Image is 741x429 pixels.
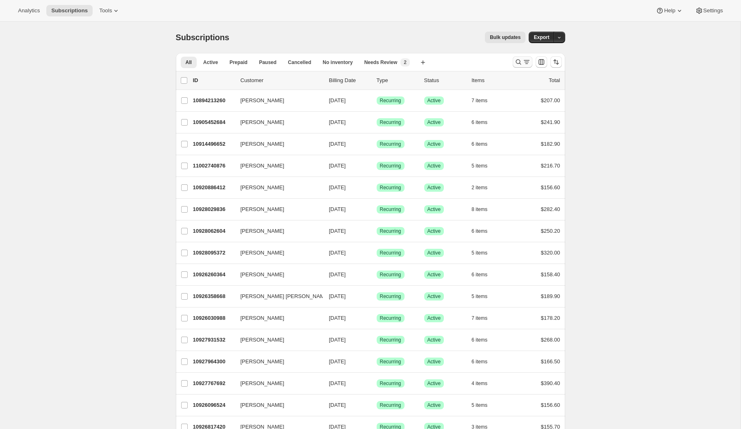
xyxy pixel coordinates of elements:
button: [PERSON_NAME] [236,203,318,216]
button: [PERSON_NAME] [236,246,318,259]
button: 4 items [472,378,497,389]
span: Recurring [380,228,401,234]
span: [PERSON_NAME] [241,358,284,366]
span: 2 [404,59,407,66]
span: [PERSON_NAME] [241,140,284,148]
span: $241.90 [541,119,560,125]
span: Active [427,293,441,300]
span: $250.20 [541,228,560,234]
span: [PERSON_NAME] [241,271,284,279]
span: [DATE] [329,315,346,321]
p: Customer [241,76,323,85]
div: 10926260364[PERSON_NAME][DATE]SuccessRecurringSuccessActive6 items$158.40 [193,269,560,280]
span: No inventory [323,59,352,66]
span: Recurring [380,271,401,278]
div: 10928062604[PERSON_NAME][DATE]SuccessRecurringSuccessActive6 items$250.20 [193,225,560,237]
button: Settings [690,5,728,16]
button: [PERSON_NAME] [236,94,318,107]
span: 6 items [472,337,488,343]
span: All [186,59,192,66]
span: [PERSON_NAME] [241,96,284,105]
span: [DATE] [329,141,346,147]
button: Export [529,32,554,43]
span: 8 items [472,206,488,213]
span: [PERSON_NAME] [241,184,284,192]
button: [PERSON_NAME] [236,312,318,325]
p: Billing Date [329,76,370,85]
span: [DATE] [329,337,346,343]
p: 10894213260 [193,96,234,105]
span: Subscriptions [51,7,88,14]
div: 10914496652[PERSON_NAME][DATE]SuccessRecurringSuccessActive6 items$182.90 [193,138,560,150]
div: IDCustomerBilling DateTypeStatusItemsTotal [193,76,560,85]
span: $189.90 [541,293,560,299]
span: Paused [259,59,277,66]
span: Subscriptions [176,33,230,42]
span: [DATE] [329,97,346,103]
span: $178.20 [541,315,560,321]
button: Tools [94,5,125,16]
span: Recurring [380,315,401,321]
div: 10927931532[PERSON_NAME][DATE]SuccessRecurringSuccessActive6 items$268.00 [193,334,560,346]
span: Active [203,59,218,66]
span: $182.90 [541,141,560,147]
span: Bulk updates [490,34,521,41]
button: [PERSON_NAME] [236,138,318,151]
span: Active [427,184,441,191]
span: Active [427,271,441,278]
span: Recurring [380,358,401,365]
span: Recurring [380,163,401,169]
button: 6 items [472,269,497,280]
span: Recurring [380,293,401,300]
button: [PERSON_NAME] [236,333,318,346]
span: [PERSON_NAME] [241,401,284,409]
span: Active [427,163,441,169]
span: 6 items [472,271,488,278]
button: Search and filter results [513,56,532,68]
p: 11002740876 [193,162,234,170]
span: 4 items [472,380,488,387]
span: 7 items [472,97,488,104]
button: 6 items [472,334,497,346]
span: Active [427,206,441,213]
div: 10926096524[PERSON_NAME][DATE]SuccessRecurringSuccessActive5 items$156.60 [193,399,560,411]
p: 10926260364 [193,271,234,279]
div: Items [472,76,513,85]
span: Active [427,380,441,387]
span: $216.70 [541,163,560,169]
span: $166.50 [541,358,560,365]
span: Analytics [18,7,40,14]
span: 6 items [472,119,488,126]
span: [DATE] [329,119,346,125]
span: 6 items [472,228,488,234]
p: Status [424,76,465,85]
span: 5 items [472,250,488,256]
span: Recurring [380,184,401,191]
span: [PERSON_NAME] [241,162,284,170]
span: Active [427,402,441,408]
span: $158.40 [541,271,560,278]
span: $207.00 [541,97,560,103]
span: 5 items [472,163,488,169]
div: 10928029836[PERSON_NAME][DATE]SuccessRecurringSuccessActive8 items$282.40 [193,204,560,215]
span: [DATE] [329,358,346,365]
span: Active [427,315,441,321]
span: [DATE] [329,184,346,190]
span: [PERSON_NAME] [241,249,284,257]
div: 10905452684[PERSON_NAME][DATE]SuccessRecurringSuccessActive6 items$241.90 [193,117,560,128]
button: Help [651,5,688,16]
p: 10928029836 [193,205,234,213]
span: Cancelled [288,59,311,66]
button: 8 items [472,204,497,215]
span: $320.00 [541,250,560,256]
div: 10928095372[PERSON_NAME][DATE]SuccessRecurringSuccessActive5 items$320.00 [193,247,560,259]
span: [PERSON_NAME] [PERSON_NAME] [241,292,330,301]
button: Sort the results [550,56,562,68]
span: $156.60 [541,402,560,408]
div: 10926030988[PERSON_NAME][DATE]SuccessRecurringSuccessActive7 items$178.20 [193,312,560,324]
span: Recurring [380,380,401,387]
p: Total [549,76,560,85]
button: Create new view [416,57,430,68]
span: [DATE] [329,250,346,256]
span: 6 items [472,358,488,365]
